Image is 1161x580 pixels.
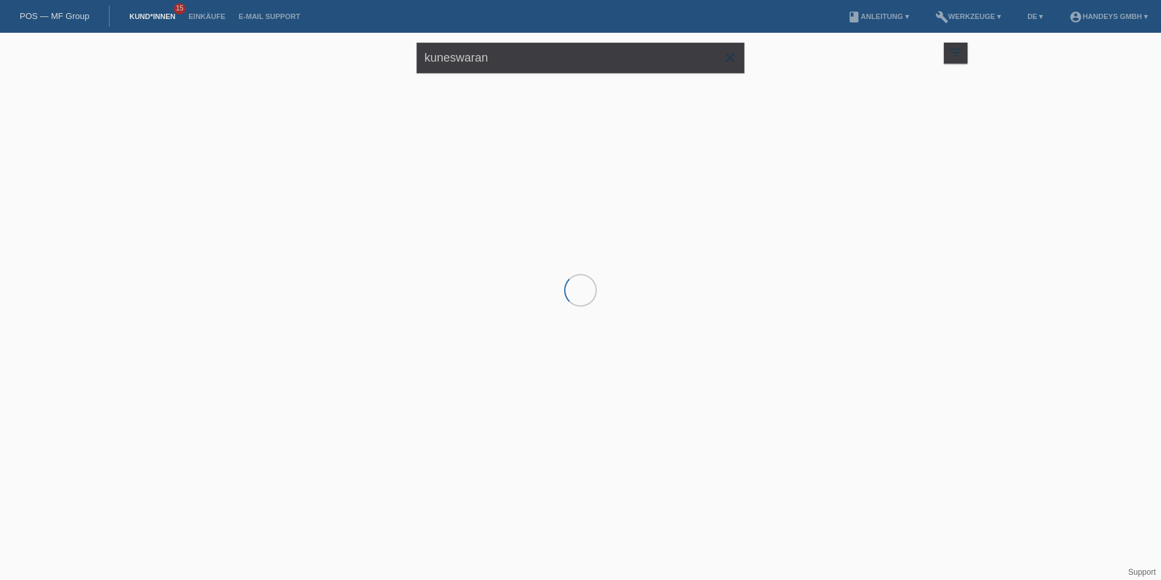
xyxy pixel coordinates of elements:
[948,45,963,60] i: filter_list
[417,43,744,73] input: Suche...
[841,12,915,20] a: bookAnleitung ▾
[1063,12,1154,20] a: account_circleHandeys GmbH ▾
[174,3,186,14] span: 15
[722,50,738,66] i: close
[929,12,1008,20] a: buildWerkzeuge ▾
[1021,12,1049,20] a: DE ▾
[182,12,232,20] a: Einkäufe
[1128,568,1156,577] a: Support
[20,11,89,21] a: POS — MF Group
[232,12,307,20] a: E-Mail Support
[1069,10,1082,24] i: account_circle
[847,10,861,24] i: book
[123,12,182,20] a: Kund*innen
[935,10,948,24] i: build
